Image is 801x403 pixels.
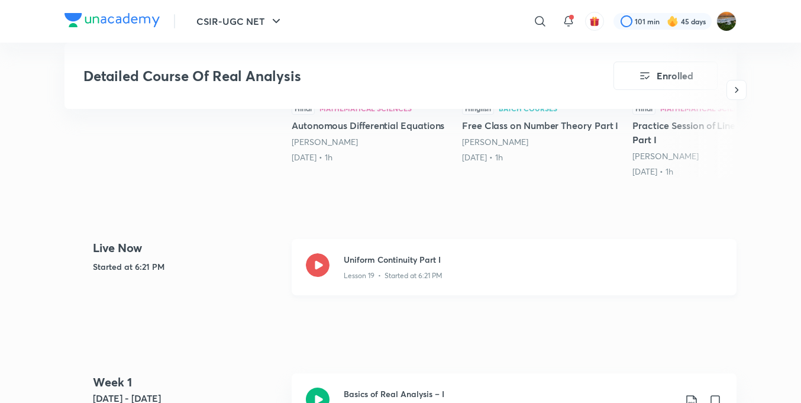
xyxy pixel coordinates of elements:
[64,13,160,30] a: Company Logo
[189,9,290,33] button: CSIR-UGC NET
[292,136,358,147] a: [PERSON_NAME]
[344,253,722,266] h3: Uniform Continuity Part I
[632,118,793,147] h5: Practice Session of Linear Algebra Part I
[462,151,623,163] div: 8th Jul • 1h
[716,11,737,31] img: Rudrapratap Sharma
[462,136,623,148] div: Ravi Mittal
[462,118,623,133] h5: Free Class on Number Theory Part I
[292,136,453,148] div: Ravi Mittal
[83,67,547,85] h3: Detailed Course Of Real Analysis
[93,260,282,273] h5: Started at 6:21 PM
[667,15,679,27] img: streak
[632,150,699,162] a: [PERSON_NAME]
[613,62,718,90] button: Enrolled
[632,166,793,178] div: 18th Aug • 1h
[64,13,160,27] img: Company Logo
[344,270,443,281] p: Lesson 19 • Started at 6:21 PM
[344,388,675,400] h3: Basics of Real Analysis – I
[292,118,453,133] h5: Autonomous Differential Equations
[632,150,793,162] div: Ravi Mittal
[462,136,528,147] a: [PERSON_NAME]
[93,373,282,391] h4: Week 1
[292,239,737,309] a: Uniform Continuity Part ILesson 19 • Started at 6:21 PM
[589,16,600,27] img: avatar
[292,151,453,163] div: 20th Jun • 1h
[585,12,604,31] button: avatar
[93,239,282,257] h4: Live Now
